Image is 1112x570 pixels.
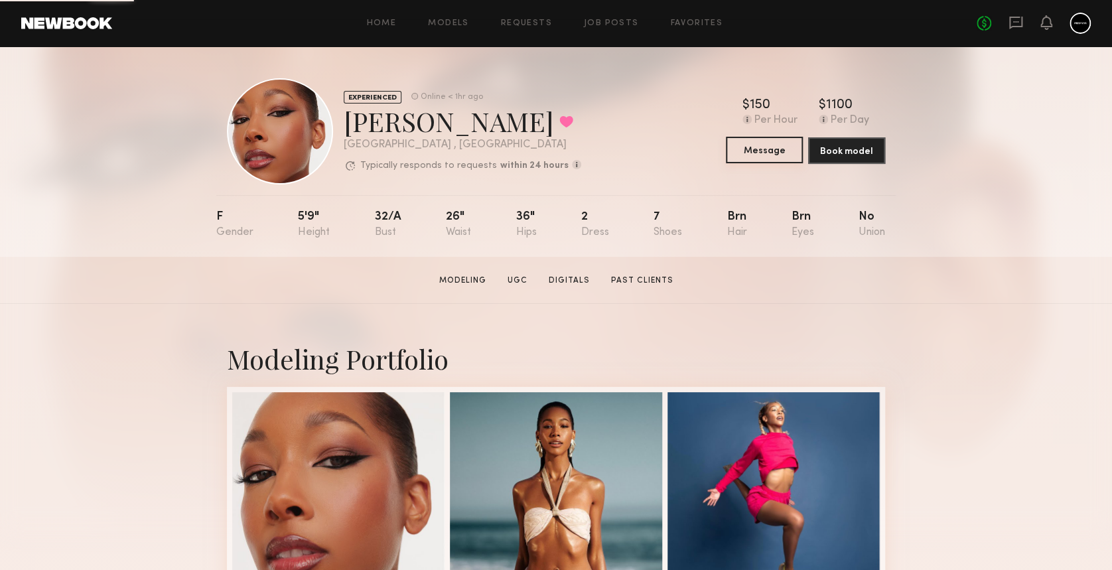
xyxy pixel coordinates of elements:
[742,99,750,112] div: $
[808,137,885,164] button: Book model
[754,115,798,127] div: Per Hour
[792,211,814,238] div: Brn
[360,161,497,171] p: Typically responds to requests
[726,137,803,163] button: Message
[581,211,609,238] div: 2
[670,19,723,28] a: Favorites
[826,99,853,112] div: 1100
[502,275,533,287] a: UGC
[298,211,330,238] div: 5'9"
[750,99,770,112] div: 150
[654,211,682,238] div: 7
[434,275,492,287] a: Modeling
[421,93,483,102] div: Online < 1hr ago
[446,211,471,238] div: 26"
[344,91,401,104] div: EXPERIENCED
[727,211,746,238] div: Brn
[501,19,552,28] a: Requests
[831,115,869,127] div: Per Day
[367,19,397,28] a: Home
[344,104,581,139] div: [PERSON_NAME]
[859,211,885,238] div: No
[344,139,581,151] div: [GEOGRAPHIC_DATA] , [GEOGRAPHIC_DATA]
[375,211,401,238] div: 32/a
[584,19,639,28] a: Job Posts
[543,275,595,287] a: Digitals
[428,19,468,28] a: Models
[216,211,253,238] div: F
[516,211,536,238] div: 36"
[606,275,679,287] a: Past Clients
[227,341,885,376] div: Modeling Portfolio
[819,99,826,112] div: $
[500,161,569,171] b: within 24 hours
